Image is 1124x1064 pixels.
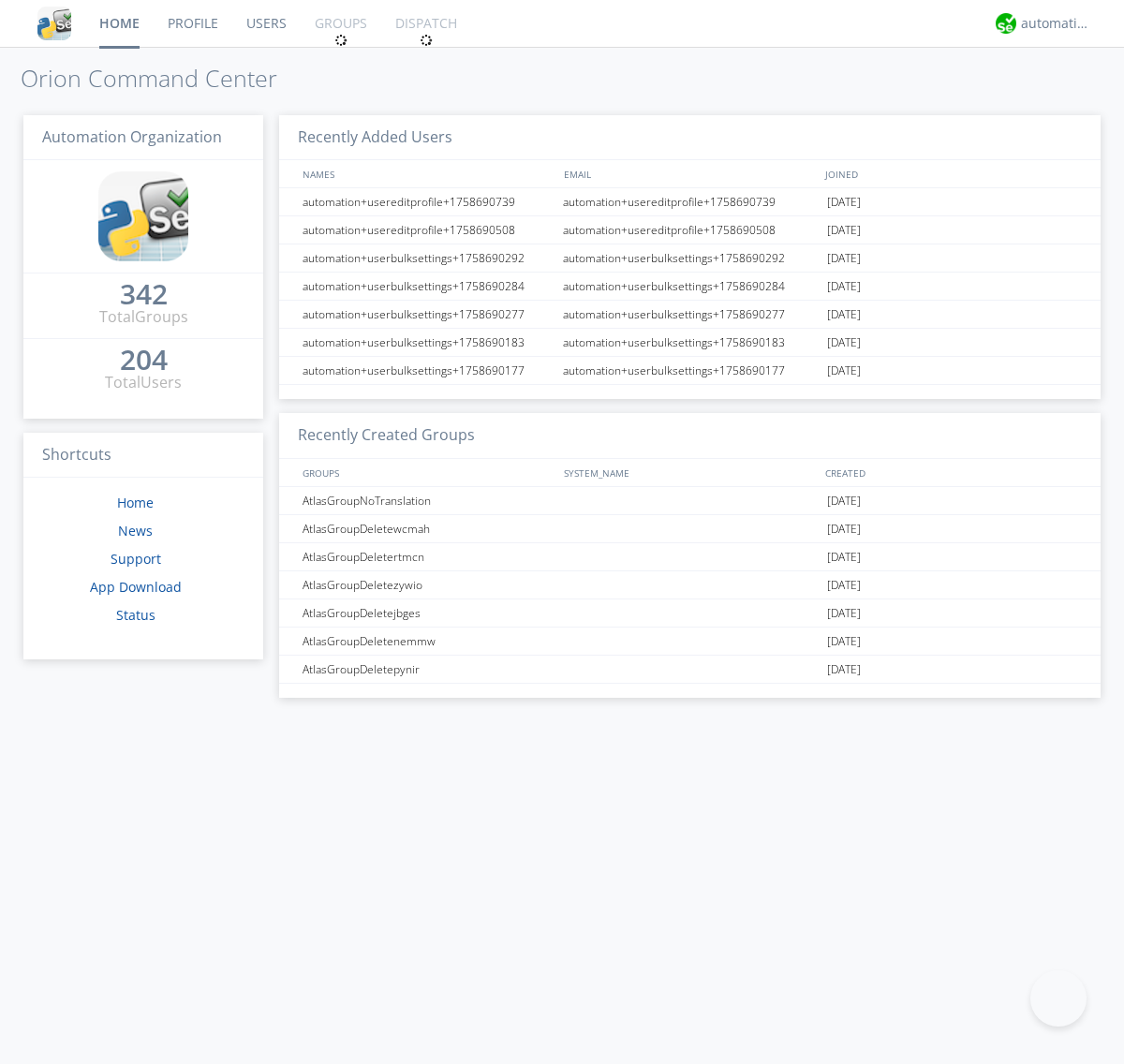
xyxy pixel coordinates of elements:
[1030,970,1087,1027] iframe: Toggle Customer Support
[279,543,1101,571] a: AtlasGroupDeletertmcn[DATE]
[558,301,822,328] div: automation+userbulksettings+1758690277
[298,216,557,244] div: automation+usereditprofile+1758690508
[420,34,433,47] img: spin.svg
[827,244,861,273] span: [DATE]
[827,487,861,515] span: [DATE]
[279,301,1101,329] a: automation+userbulksettings+1758690277automation+userbulksettings+1758690277[DATE]
[558,329,822,356] div: automation+userbulksettings+1758690183
[559,160,821,187] div: EMAIL
[298,244,557,272] div: automation+userbulksettings+1758690292
[298,628,557,655] div: AtlasGroupDeletenemmw
[827,216,861,244] span: [DATE]
[298,357,557,384] div: automation+userbulksettings+1758690177
[827,329,861,357] span: [DATE]
[827,188,861,216] span: [DATE]
[116,606,155,624] a: Status
[279,656,1101,684] a: AtlasGroupDeletepynir[DATE]
[827,571,861,599] span: [DATE]
[42,126,222,147] span: Automation Organization
[334,34,348,47] img: spin.svg
[827,273,861,301] span: [DATE]
[279,273,1101,301] a: automation+userbulksettings+1758690284automation+userbulksettings+1758690284[DATE]
[558,188,822,215] div: automation+usereditprofile+1758690739
[105,372,182,393] div: Total Users
[298,273,557,300] div: automation+userbulksettings+1758690284
[279,329,1101,357] a: automation+userbulksettings+1758690183automation+userbulksettings+1758690183[DATE]
[827,599,861,628] span: [DATE]
[827,301,861,329] span: [DATE]
[120,350,168,372] a: 204
[37,7,71,40] img: cddb5a64eb264b2086981ab96f4c1ba7
[827,543,861,571] span: [DATE]
[558,273,822,300] div: automation+userbulksettings+1758690284
[298,487,557,514] div: AtlasGroupNoTranslation
[298,571,557,598] div: AtlasGroupDeletezywio
[279,571,1101,599] a: AtlasGroupDeletezywio[DATE]
[279,216,1101,244] a: automation+usereditprofile+1758690508automation+usereditprofile+1758690508[DATE]
[298,515,557,542] div: AtlasGroupDeletewcmah
[558,244,822,272] div: automation+userbulksettings+1758690292
[279,115,1101,161] h3: Recently Added Users
[120,285,168,306] a: 342
[298,656,557,683] div: AtlasGroupDeletepynir
[559,459,821,486] div: SYSTEM_NAME
[23,433,263,479] h3: Shortcuts
[98,171,188,261] img: cddb5a64eb264b2086981ab96f4c1ba7
[821,459,1083,486] div: CREATED
[120,285,168,303] div: 342
[118,522,153,539] a: News
[298,160,555,187] div: NAMES
[827,515,861,543] span: [DATE]
[558,357,822,384] div: automation+userbulksettings+1758690177
[827,357,861,385] span: [DATE]
[821,160,1083,187] div: JOINED
[279,515,1101,543] a: AtlasGroupDeletewcmah[DATE]
[996,13,1016,34] img: d2d01cd9b4174d08988066c6d424eccd
[298,543,557,570] div: AtlasGroupDeletertmcn
[279,628,1101,656] a: AtlasGroupDeletenemmw[DATE]
[279,487,1101,515] a: AtlasGroupNoTranslation[DATE]
[279,188,1101,216] a: automation+usereditprofile+1758690739automation+usereditprofile+1758690739[DATE]
[558,216,822,244] div: automation+usereditprofile+1758690508
[279,244,1101,273] a: automation+userbulksettings+1758690292automation+userbulksettings+1758690292[DATE]
[99,306,188,328] div: Total Groups
[827,628,861,656] span: [DATE]
[279,599,1101,628] a: AtlasGroupDeletejbges[DATE]
[298,599,557,627] div: AtlasGroupDeletejbges
[90,578,182,596] a: App Download
[827,656,861,684] span: [DATE]
[298,301,557,328] div: automation+userbulksettings+1758690277
[298,188,557,215] div: automation+usereditprofile+1758690739
[298,459,555,486] div: GROUPS
[120,350,168,369] div: 204
[279,357,1101,385] a: automation+userbulksettings+1758690177automation+userbulksettings+1758690177[DATE]
[279,413,1101,459] h3: Recently Created Groups
[298,329,557,356] div: automation+userbulksettings+1758690183
[111,550,161,568] a: Support
[117,494,154,511] a: Home
[1021,14,1091,33] div: automation+atlas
